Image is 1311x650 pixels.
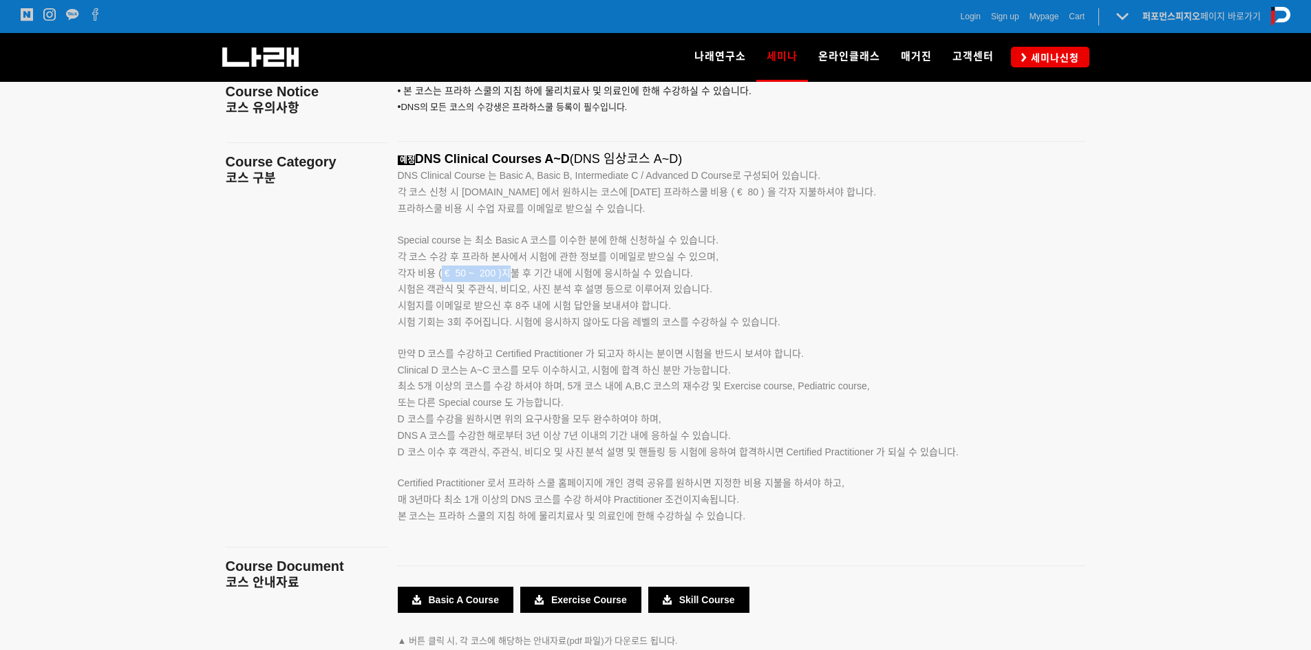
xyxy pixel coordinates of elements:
span: 각 코스 신청 시 [DOMAIN_NAME] 에서 원하시는 코스에 [DATE] 프라하스쿨 비용 ( € 80 ) 을 각자 지불하셔야 합니다. [398,186,877,197]
span: 만약 D 코스를 수강하고 Certified Practitioner 가 되고자 하시는 분이면 시험을 반드시 보셔야 합니다. [398,348,804,359]
span: 시험 기회는 3회 주어집니다. 시험에 응시하지 않아도 다음 레벨의 코스를 수강하실 수 있습니다. [398,316,780,327]
span: 시험지를 이메일로 받으신 후 8주 내에 시험 답안을 보내셔야 합니다. [398,300,672,311]
a: 매거진 [891,33,942,81]
a: Sign up [991,10,1019,23]
a: Basic A Course [398,587,513,613]
a: Cart [1069,10,1085,23]
a: 온라인클래스 [808,33,891,81]
span: Certified Practitioner 로서 프라하 스쿨 홈페이지에 개인 경력 공유를 원하시면 지정한 비용 지불을 하셔야 하고, [398,477,844,488]
strong: 퍼포먼스피지오 [1142,11,1200,21]
a: 세미나신청 [1011,47,1089,67]
a: Mypage [1030,10,1059,23]
span: DNS A 코스를 수강한 해로부터 3년 이상 7년 이내의 기간 내에 응하실 수 있습니다. [398,430,731,441]
span: • [398,101,401,112]
span: 프라하스쿨 비용 시 수업 자료를 이메일로 받으실 수 있습니다. [398,203,646,214]
span: ▲ 버튼 클릭 시, 각 코스에 해당하는 안내자료(pdf 파일)가 다운로드 됩니다. [398,636,678,646]
span: 본 코스는 프라하 스쿨의 지침 하에 물리치료사 및 의료인에 한해 수강하실 수 있습니다. [398,510,746,521]
span: 실 수 있습니다. [690,85,752,96]
span: 고객센터 [952,50,994,63]
span: 세미나신청 [1027,51,1079,65]
span: Course Document [226,559,344,574]
a: 퍼포먼스피지오페이지 바로가기 [1142,11,1261,21]
span: 시험은 객관식 및 주관식, 비디오, 사진 분석 후 설명 등으로 이루어져 있습니다. [398,283,712,294]
span: 지속됩니다. [692,494,739,505]
span: Course Category [226,154,337,169]
span: 코스 안내자료 [226,576,299,589]
span: Clinical D 코스는 A~C 코스를 모두 이수하시고, 시험에 합격 하신 분만 가능합니다. [398,365,731,376]
a: Skill Course [648,587,749,613]
span: 코스 구분 [226,171,276,185]
span: 매거진 [901,50,932,63]
span: Special course 는 최소 Basic A 코스를 이수한 분에 한해 신청하실 수 있습니다. [398,235,719,246]
span: • 본 코스는 프라하 스쿨의 지침 하에 물리치료사 및 의료인에 한해 수강하 [398,85,690,96]
span: (DNS 임상코스 A~D) [570,152,683,166]
span: D 코스를 수강을 원하시면 위의 요구사항을 모두 완수하여야 하며, [398,413,661,424]
span: 각자 비용 ( € 50 ~ 200 )지불 후 기간 내에 시험에 응시하실 수 있습니다. [398,268,693,279]
span: 또는 다른 Special course 도 가능합니다. [398,397,564,408]
span: DNS Clinical Course 는 Basic A, Basic B, Intermediate C / Advanced D Course로 구성되어 있습니다. [398,170,821,181]
span: 나래연구소 [694,50,746,63]
span: Course Notice [226,84,319,99]
span: 코스 유의사항 [226,101,299,115]
a: Login [961,10,981,23]
span: 매 3년마다 최소 1개 이상의 DNS 코스를 수강 하셔야 Practitioner 조건이 [398,494,692,505]
span: 온라인클래스 [818,50,880,63]
strong: 예정 [400,155,415,165]
a: Exercise Course [520,587,641,613]
span: DNS Clinical Courses A~D [415,152,570,166]
span: 최소 5개 이상의 코스를 수강 하셔야 하며, 5개 코스 내에 A,B,C 코스의 재수강 및 Exercise course, Pediatric course, [398,380,870,391]
span: 각 코스 수강 후 프라하 본사에서 시험에 관한 정보를 이메일로 받으실 수 있으며, [398,251,719,262]
a: 세미나 [756,33,808,81]
p: DNS의 모든 코스의 수강생은 프라하스쿨 등록이 필수입니다. [398,83,1052,131]
a: 고객센터 [942,33,1004,81]
span: D 코스 이수 후 객관식, 주관식, 비디오 및 사진 분석 설명 및 핸들링 등 시험에 응하여 합격하시면 Certified Practitioner 가 되실 수 있습니다. [398,446,959,457]
a: 나래연구소 [684,33,756,81]
span: 세미나 [767,45,798,67]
